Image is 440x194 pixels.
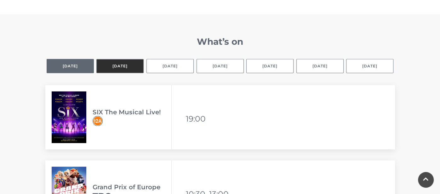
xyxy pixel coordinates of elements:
[146,59,194,73] button: [DATE]
[346,59,393,73] button: [DATE]
[96,59,144,73] button: [DATE]
[45,36,395,47] h2: What’s on
[186,111,208,126] li: 19:00
[296,59,344,73] button: [DATE]
[246,59,294,73] button: [DATE]
[93,108,171,116] h3: SIX The Musical Live!
[47,59,94,73] button: [DATE]
[93,183,171,191] h3: Grand Prix of Europe
[197,59,244,73] button: [DATE]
